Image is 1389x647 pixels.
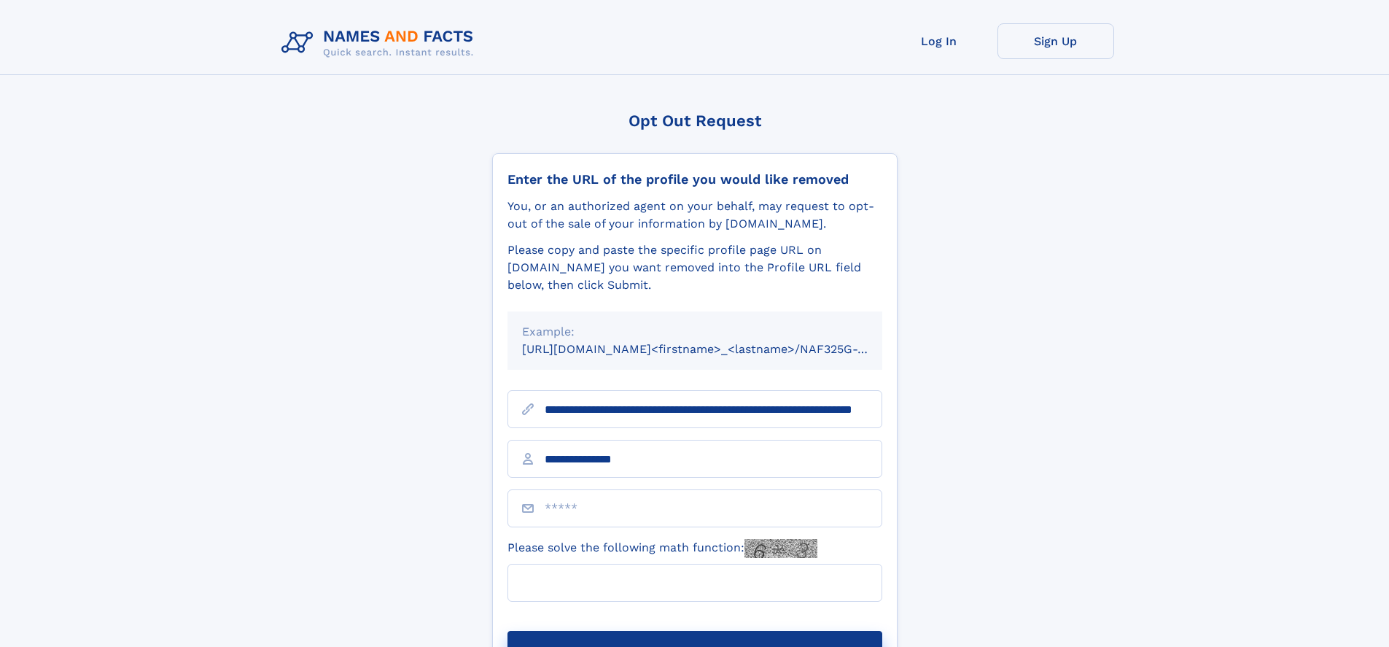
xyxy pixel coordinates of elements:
[522,323,868,341] div: Example:
[507,539,817,558] label: Please solve the following math function:
[276,23,486,63] img: Logo Names and Facts
[492,112,898,130] div: Opt Out Request
[997,23,1114,59] a: Sign Up
[507,171,882,187] div: Enter the URL of the profile you would like removed
[881,23,997,59] a: Log In
[507,241,882,294] div: Please copy and paste the specific profile page URL on [DOMAIN_NAME] you want removed into the Pr...
[522,342,910,356] small: [URL][DOMAIN_NAME]<firstname>_<lastname>/NAF325G-xxxxxxxx
[507,198,882,233] div: You, or an authorized agent on your behalf, may request to opt-out of the sale of your informatio...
